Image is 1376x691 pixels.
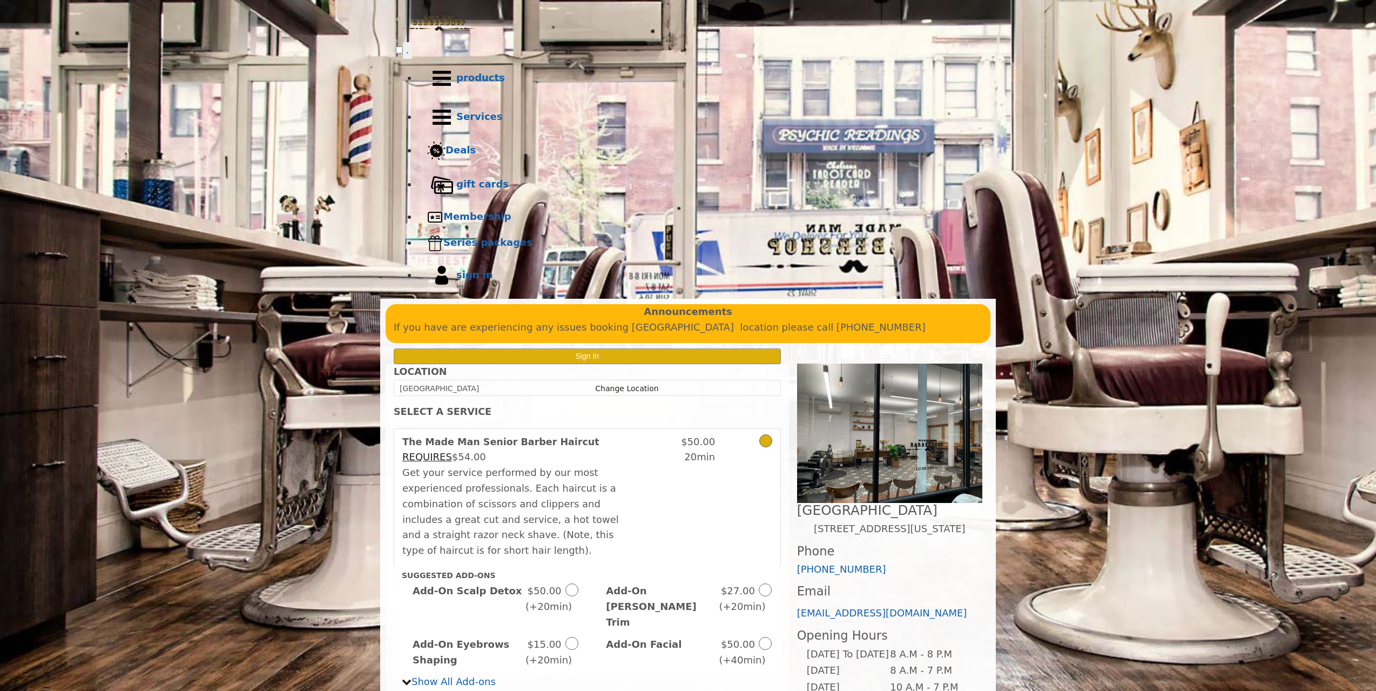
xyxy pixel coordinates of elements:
[402,583,579,618] label: Add-On Scalp Detox
[413,637,524,668] b: Add-On Eyebrows Shaping
[427,103,456,132] img: Services
[529,599,560,615] span: (+20min )
[721,637,755,653] span: $50.00
[427,64,456,93] img: Products
[402,637,579,671] label: Add-On Eyebrows Shaping
[406,45,409,56] span: .
[427,261,456,290] img: sign in
[402,571,496,580] b: SUGGESTED ADD-ONS
[456,72,505,83] b: products
[797,585,982,598] h3: Email
[402,465,619,559] p: Get your service performed by our most experienced professionals. Each haircut is a combination o...
[889,646,973,663] td: 8 A.M - 8 P.M
[417,98,980,137] a: ServicesServices
[721,583,755,599] span: $27.00
[400,384,479,393] span: [GEOGRAPHIC_DATA]
[528,583,562,599] span: $50.00
[396,6,482,41] img: Made Man Barbershop logo
[595,384,658,393] a: Change Location
[417,59,980,98] a: Productsproducts
[723,653,753,668] span: (+40min )
[644,304,732,320] b: Announcements
[413,583,524,615] b: Add-On Scalp Detox
[417,204,980,230] a: MembershipMembership
[529,653,560,668] span: (+20min )
[394,320,982,336] p: If you have are experiencing any issues booking [GEOGRAPHIC_DATA] location please call [PHONE_NUM...
[394,407,781,417] div: SELECT A SERVICE
[417,256,980,295] a: sign insign in
[797,503,982,518] h2: [GEOGRAPHIC_DATA]
[806,646,889,663] td: [DATE] To [DATE]
[797,545,982,558] h3: Phone
[456,269,493,280] b: sign in
[417,230,980,256] a: Series packagesSeries packages
[427,209,443,225] img: Membership
[394,566,781,674] div: The Made Man Senior Barber Haircut Add-onS
[396,46,403,53] input: menu toggle
[402,437,599,447] b: The Made Man Senior Barber Haircut
[723,599,753,615] span: (+20min )
[595,583,772,633] label: Add-On Beard Trim
[412,676,496,687] a: Show All Add-ons
[394,348,781,364] button: Sign In
[606,637,717,668] b: Add-On Facial
[797,563,886,575] a: [PHONE_NUMBER]
[402,450,619,465] div: $54.00
[443,211,511,222] b: Membership
[402,451,452,462] span: This service needs some Advance to be paid before we block your appointment
[606,583,717,630] b: Add-On [PERSON_NAME] Trim
[403,42,412,59] button: menu toggle
[456,111,503,122] b: Services
[651,429,715,466] a: $50.00
[417,137,980,165] a: DealsDeals
[456,178,509,190] b: gift cards
[797,629,982,642] h3: Opening Hours
[427,170,456,199] img: Gift cards
[651,450,715,465] span: 20min
[889,662,973,679] td: 8 A.M - 7 P.M
[427,142,446,160] img: Deals
[427,235,443,251] img: Series packages
[797,521,982,537] p: [STREET_ADDRESS][US_STATE]
[417,165,980,204] a: Gift cardsgift cards
[806,662,889,679] td: [DATE]
[443,237,532,248] b: Series packages
[797,607,967,619] a: [EMAIL_ADDRESS][DOMAIN_NAME]
[394,366,447,377] b: LOCATION
[446,144,476,156] b: Deals
[528,637,562,653] span: $15.00
[595,637,772,671] label: Add-On Facial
